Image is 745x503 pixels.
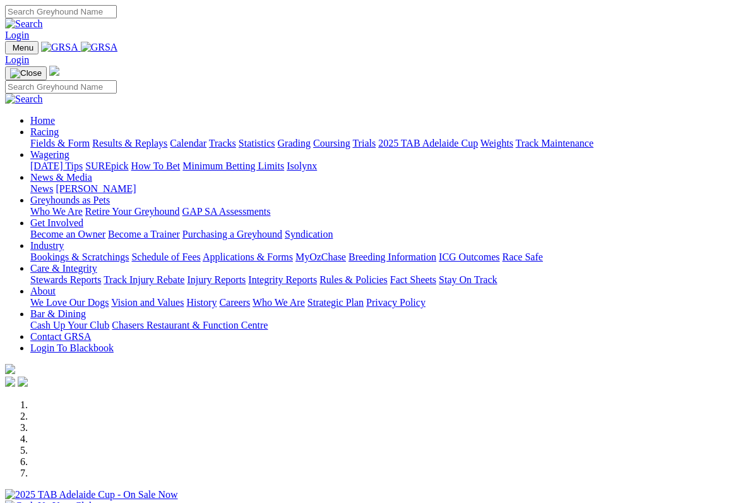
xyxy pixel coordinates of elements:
a: GAP SA Assessments [182,206,271,217]
img: logo-grsa-white.png [49,66,59,76]
a: Bar & Dining [30,308,86,319]
img: twitter.svg [18,377,28,387]
a: Grading [278,138,311,148]
img: GRSA [41,42,78,53]
div: Get Involved [30,229,740,240]
a: News [30,183,53,194]
a: Strategic Plan [307,297,364,308]
a: Coursing [313,138,350,148]
a: Track Maintenance [516,138,593,148]
img: Search [5,94,43,105]
a: Tracks [209,138,236,148]
div: Industry [30,251,740,263]
img: Search [5,18,43,30]
a: Cash Up Your Club [30,320,109,330]
a: Breeding Information [349,251,436,262]
a: Greyhounds as Pets [30,195,110,205]
a: Applications & Forms [203,251,293,262]
a: Get Involved [30,217,83,228]
div: News & Media [30,183,740,195]
a: Injury Reports [187,274,246,285]
a: Stewards Reports [30,274,101,285]
img: Close [10,68,42,78]
a: Trials [352,138,376,148]
a: Weights [480,138,513,148]
a: [DATE] Tips [30,161,83,171]
a: Retire Your Greyhound [85,206,180,217]
div: About [30,297,740,308]
div: Bar & Dining [30,320,740,331]
a: Results & Replays [92,138,167,148]
a: Racing [30,126,59,137]
a: [PERSON_NAME] [56,183,136,194]
a: Bookings & Scratchings [30,251,129,262]
a: Who We Are [30,206,83,217]
a: Purchasing a Greyhound [182,229,282,239]
a: Vision and Values [111,297,184,308]
a: Contact GRSA [30,331,91,342]
a: 2025 TAB Adelaide Cup [378,138,478,148]
a: MyOzChase [295,251,346,262]
div: Racing [30,138,740,149]
a: Industry [30,240,64,251]
a: News & Media [30,172,92,183]
a: Privacy Policy [366,297,426,308]
a: Rules & Policies [319,274,388,285]
img: 2025 TAB Adelaide Cup - On Sale Now [5,489,178,500]
a: Schedule of Fees [131,251,200,262]
a: Syndication [285,229,333,239]
a: Login [5,30,29,40]
a: Home [30,115,55,126]
a: ICG Outcomes [439,251,499,262]
a: Wagering [30,149,69,160]
a: How To Bet [131,161,181,171]
a: Stay On Track [439,274,497,285]
a: Chasers Restaurant & Function Centre [112,320,268,330]
a: Track Injury Rebate [104,274,184,285]
a: Login [5,54,29,65]
img: facebook.svg [5,377,15,387]
span: Menu [13,43,33,52]
a: Fact Sheets [390,274,436,285]
a: Become an Owner [30,229,105,239]
button: Toggle navigation [5,66,47,80]
a: Become a Trainer [108,229,180,239]
input: Search [5,80,117,94]
img: logo-grsa-white.png [5,364,15,374]
a: Minimum Betting Limits [182,161,284,171]
a: History [186,297,217,308]
a: Care & Integrity [30,263,97,274]
a: Isolynx [287,161,317,171]
a: Integrity Reports [248,274,317,285]
a: Login To Blackbook [30,342,114,353]
a: SUREpick [85,161,128,171]
input: Search [5,5,117,18]
button: Toggle navigation [5,41,39,54]
div: Wagering [30,161,740,172]
a: Statistics [239,138,275,148]
div: Greyhounds as Pets [30,206,740,217]
div: Care & Integrity [30,274,740,286]
a: Careers [219,297,250,308]
a: Calendar [170,138,206,148]
a: Fields & Form [30,138,90,148]
img: GRSA [81,42,118,53]
a: Race Safe [502,251,542,262]
a: Who We Are [253,297,305,308]
a: About [30,286,56,296]
a: We Love Our Dogs [30,297,109,308]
